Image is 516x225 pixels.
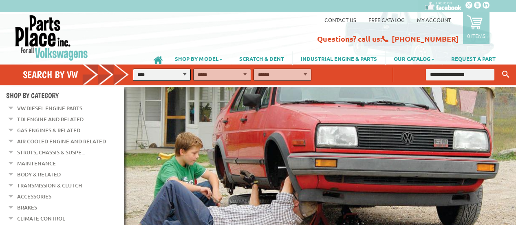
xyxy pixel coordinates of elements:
a: Brakes [17,202,37,213]
a: INDUSTRIAL ENGINE & PARTS [293,51,385,65]
a: My Account [417,16,451,23]
img: Parts Place Inc! [14,14,89,61]
h4: Shop By Category [6,91,124,100]
a: Free Catalog [368,16,405,23]
a: Accessories [17,191,51,202]
a: 0 items [463,12,490,44]
h4: Search by VW [23,69,135,80]
a: VW Diesel Engine Parts [17,103,82,114]
a: Struts, Chassis & Suspe... [17,147,85,158]
a: SHOP BY MODEL [167,51,231,65]
a: Body & Related [17,169,61,180]
p: 0 items [467,32,485,39]
a: SCRATCH & DENT [231,51,292,65]
a: REQUEST A PART [443,51,504,65]
a: Transmission & Clutch [17,180,82,191]
a: Air Cooled Engine and Related [17,136,106,147]
a: Climate Control [17,213,65,224]
a: TDI Engine and Related [17,114,84,125]
a: Contact us [324,16,356,23]
a: Maintenance [17,158,56,169]
button: Keyword Search [500,68,512,81]
a: OUR CATALOG [386,51,443,65]
a: Gas Engines & Related [17,125,80,136]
